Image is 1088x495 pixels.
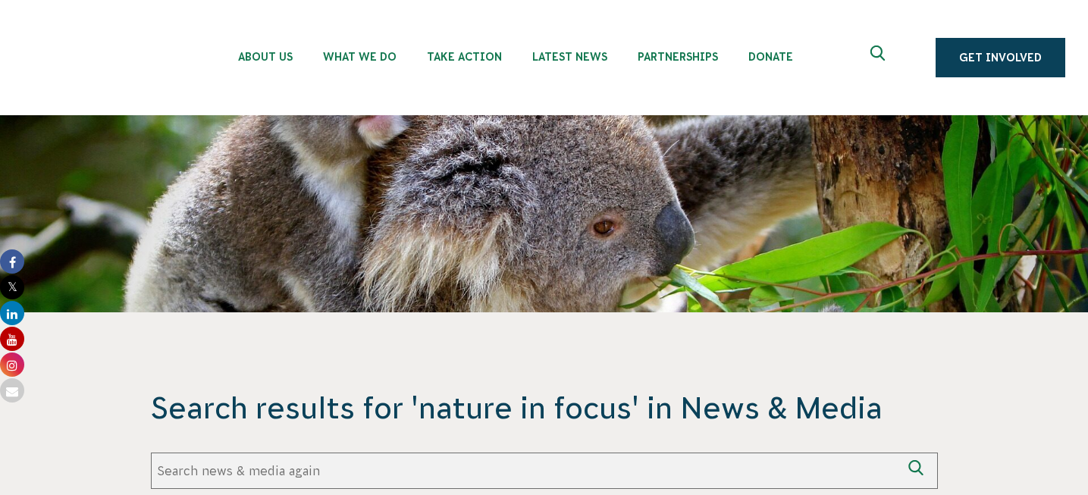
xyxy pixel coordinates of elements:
input: Search news & media again [151,453,901,489]
span: Search results for 'nature in focus' in News & Media [151,388,938,428]
span: About Us [238,51,293,63]
li: Take Action [412,13,517,102]
span: Donate [748,51,793,63]
span: Partnerships [638,51,718,63]
li: About Us [223,13,308,102]
button: Expand search box Close search box [861,39,898,76]
span: Expand search box [870,45,889,70]
span: Latest News [532,51,607,63]
a: Get Involved [936,38,1065,77]
span: What We Do [323,51,397,63]
span: Take Action [427,51,502,63]
li: What We Do [308,13,412,102]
